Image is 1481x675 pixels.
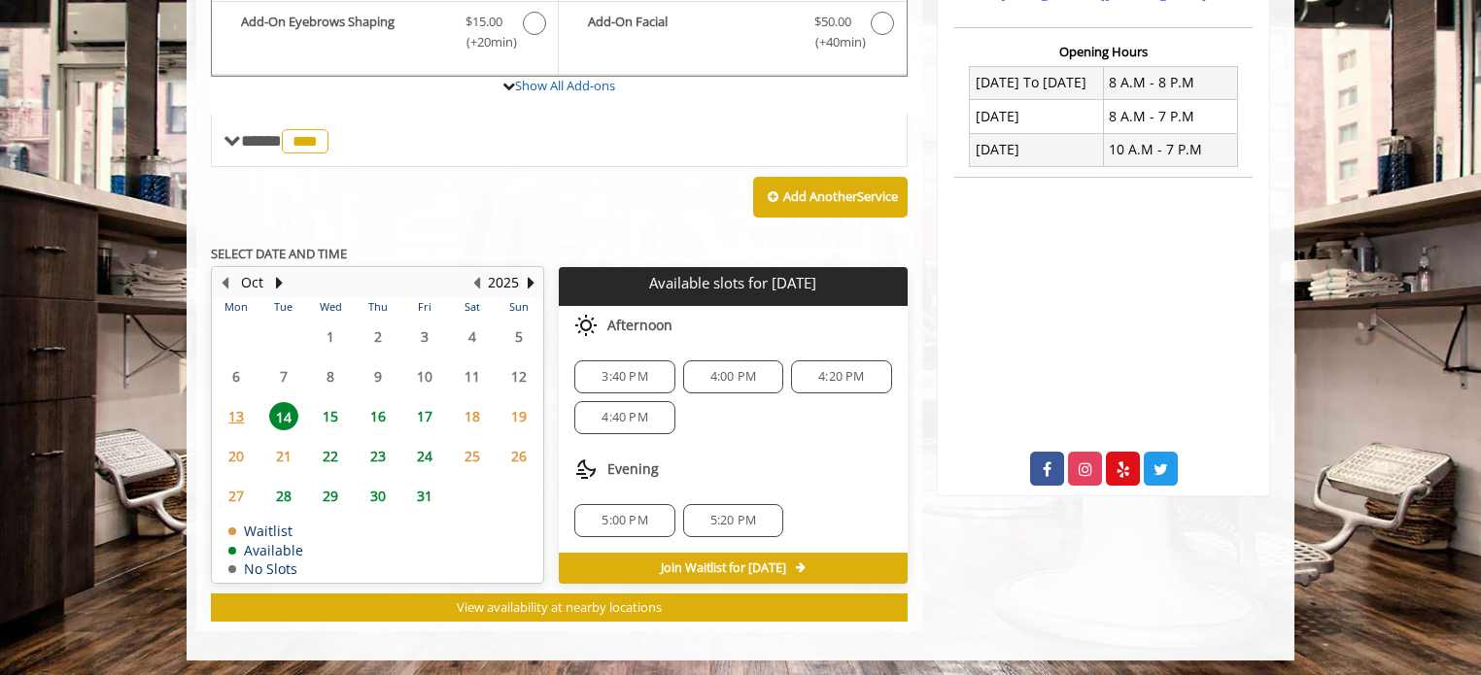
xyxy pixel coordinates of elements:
[401,297,448,317] th: Fri
[354,476,400,516] td: Select day30
[363,402,393,430] span: 16
[211,245,347,262] b: SELECT DATE AND TIME
[401,396,448,436] td: Select day17
[661,560,786,576] span: Join Waitlist for [DATE]
[307,436,354,476] td: Select day22
[307,396,354,436] td: Select day15
[970,133,1104,166] td: [DATE]
[683,504,783,537] div: 5:20 PM
[213,297,259,317] th: Mon
[213,476,259,516] td: Select day27
[222,402,251,430] span: 13
[602,513,647,528] span: 5:00 PM
[588,12,794,52] b: Add-On Facial
[307,476,354,516] td: Select day29
[710,369,756,385] span: 4:00 PM
[241,12,446,52] b: Add-On Eyebrows Shaping
[228,561,303,576] td: No Slots
[213,436,259,476] td: Select day20
[783,187,898,205] b: Add Another Service
[504,402,534,430] span: 19
[1103,133,1237,166] td: 10 A.M - 7 P.M
[468,272,484,293] button: Previous Year
[410,482,439,510] span: 31
[523,272,538,293] button: Next Year
[354,436,400,476] td: Select day23
[222,482,251,510] span: 27
[602,410,647,425] span: 4:40 PM
[458,442,487,470] span: 25
[710,513,756,528] span: 5:20 PM
[269,442,298,470] span: 21
[515,77,615,94] a: Show All Add-ons
[316,482,345,510] span: 29
[574,314,598,337] img: afternoon slots
[496,297,543,317] th: Sun
[271,272,287,293] button: Next Month
[1103,66,1237,99] td: 8 A.M - 8 P.M
[269,482,298,510] span: 28
[217,272,232,293] button: Previous Month
[410,402,439,430] span: 17
[410,442,439,470] span: 24
[457,598,662,616] span: View availability at nearby locations
[222,442,251,470] span: 20
[791,360,891,393] div: 4:20 PM
[354,396,400,436] td: Select day16
[259,476,306,516] td: Select day28
[567,275,899,291] p: Available slots for [DATE]
[222,12,548,57] label: Add-On Eyebrows Shaping
[213,396,259,436] td: Select day13
[448,297,495,317] th: Sat
[607,318,672,333] span: Afternoon
[228,523,303,538] td: Waitlist
[504,442,534,470] span: 26
[211,593,908,622] button: View availability at nearby locations
[602,369,647,385] span: 3:40 PM
[259,436,306,476] td: Select day21
[354,297,400,317] th: Thu
[574,504,674,537] div: 5:00 PM
[307,297,354,317] th: Wed
[488,272,519,293] button: 2025
[496,436,543,476] td: Select day26
[259,396,306,436] td: Select day14
[269,402,298,430] span: 14
[458,402,487,430] span: 18
[448,396,495,436] td: Select day18
[753,177,908,218] button: Add AnotherService
[804,32,861,52] span: (+40min )
[568,12,896,57] label: Add-On Facial
[241,272,263,293] button: Oct
[954,45,1253,58] h3: Opening Hours
[401,436,448,476] td: Select day24
[683,360,783,393] div: 4:00 PM
[465,12,502,32] span: $15.00
[970,66,1104,99] td: [DATE] To [DATE]
[1103,100,1237,133] td: 8 A.M - 7 P.M
[316,442,345,470] span: 22
[401,476,448,516] td: Select day31
[316,402,345,430] span: 15
[818,369,864,385] span: 4:20 PM
[574,401,674,434] div: 4:40 PM
[363,442,393,470] span: 23
[814,12,851,32] span: $50.00
[259,297,306,317] th: Tue
[607,461,659,477] span: Evening
[574,457,598,481] img: evening slots
[970,100,1104,133] td: [DATE]
[456,32,513,52] span: (+20min )
[448,436,495,476] td: Select day25
[496,396,543,436] td: Select day19
[574,360,674,393] div: 3:40 PM
[363,482,393,510] span: 30
[228,543,303,557] td: Available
